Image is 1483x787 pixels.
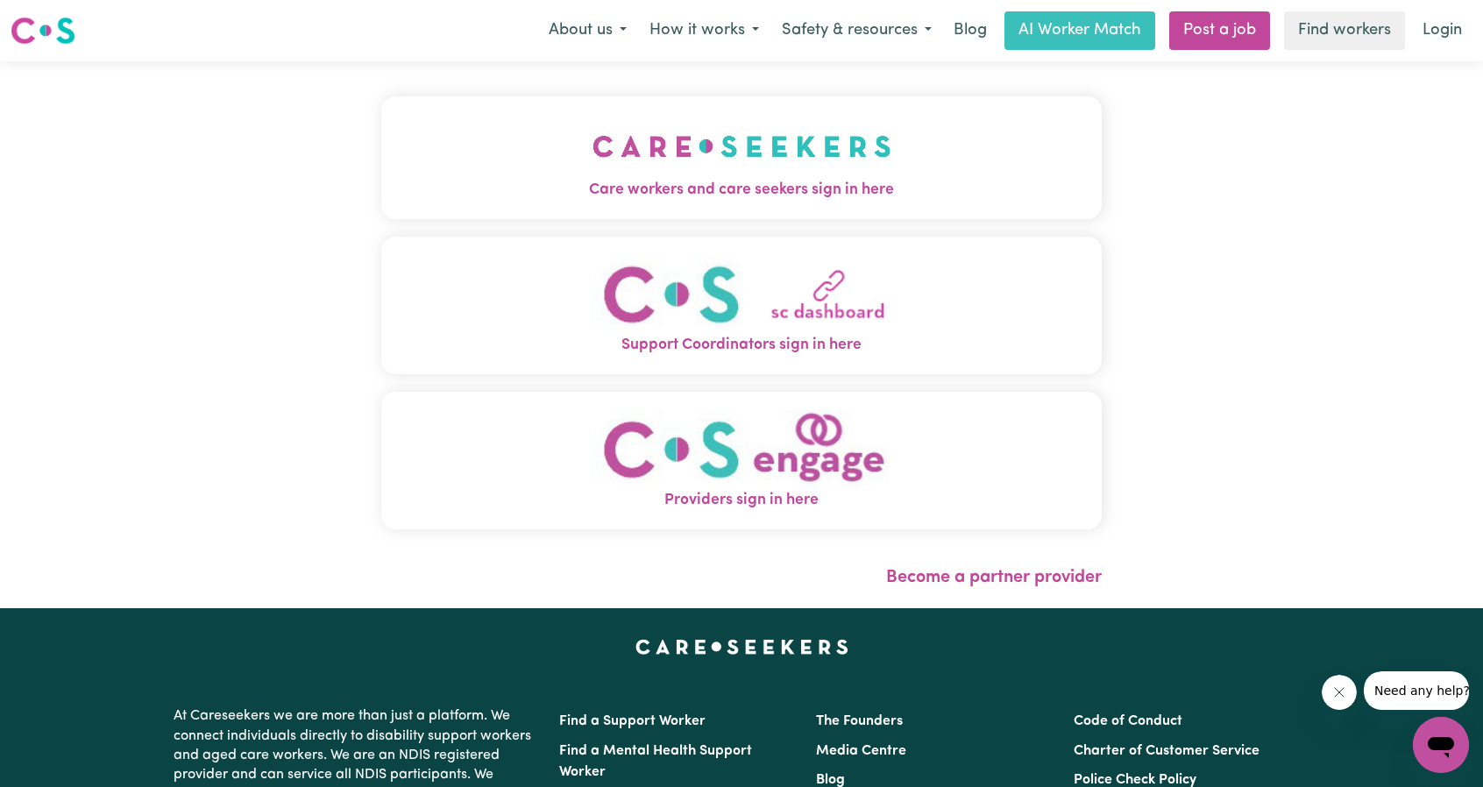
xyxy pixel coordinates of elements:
[381,96,1102,219] button: Care workers and care seekers sign in here
[381,334,1102,357] span: Support Coordinators sign in here
[1284,11,1405,50] a: Find workers
[11,15,75,46] img: Careseekers logo
[381,392,1102,529] button: Providers sign in here
[638,12,770,49] button: How it works
[770,12,943,49] button: Safety & resources
[1074,744,1259,758] a: Charter of Customer Service
[1412,11,1472,50] a: Login
[381,179,1102,202] span: Care workers and care seekers sign in here
[559,714,706,728] a: Find a Support Worker
[1074,714,1182,728] a: Code of Conduct
[1413,717,1469,773] iframe: Button to launch messaging window
[537,12,638,49] button: About us
[1169,11,1270,50] a: Post a job
[1004,11,1155,50] a: AI Worker Match
[381,489,1102,512] span: Providers sign in here
[1322,675,1357,710] iframe: Close message
[559,744,752,779] a: Find a Mental Health Support Worker
[943,11,997,50] a: Blog
[381,237,1102,374] button: Support Coordinators sign in here
[886,569,1102,586] a: Become a partner provider
[1364,671,1469,710] iframe: Message from company
[11,11,75,51] a: Careseekers logo
[816,714,903,728] a: The Founders
[816,773,845,787] a: Blog
[816,744,906,758] a: Media Centre
[11,12,106,26] span: Need any help?
[635,640,848,654] a: Careseekers home page
[1074,773,1196,787] a: Police Check Policy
